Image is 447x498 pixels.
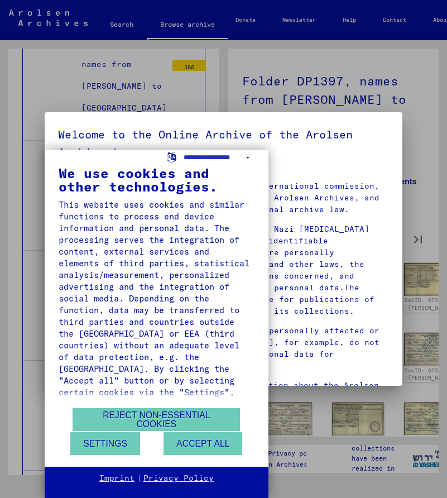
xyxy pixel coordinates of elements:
a: Imprint [99,473,134,484]
div: This website uses cookies and similar functions to process end device information and personal da... [59,199,254,457]
a: Privacy Policy [143,473,214,484]
button: Accept all [164,432,242,455]
div: We use cookies and other technologies. [59,166,254,193]
button: Reject non-essential cookies [73,408,240,431]
button: Settings [70,432,140,455]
